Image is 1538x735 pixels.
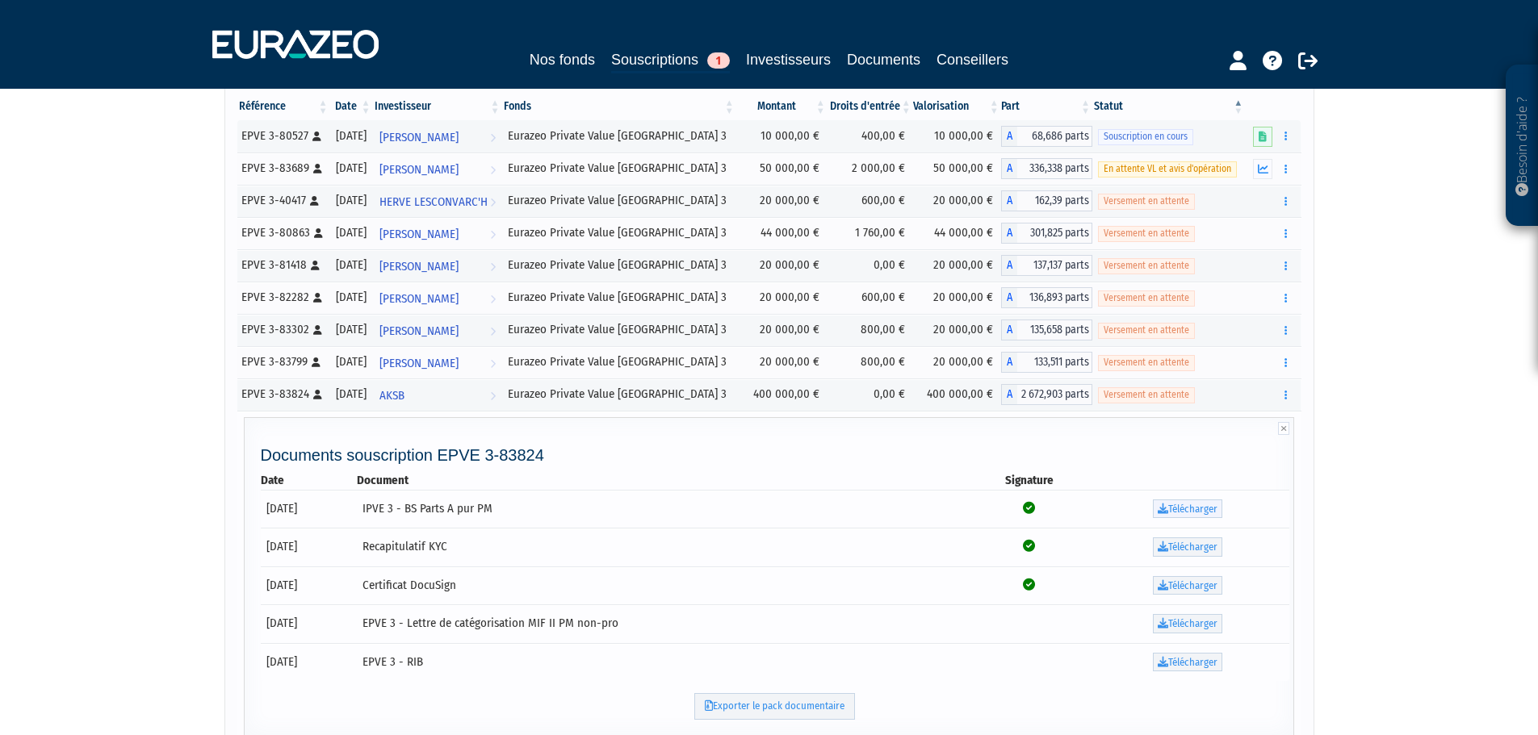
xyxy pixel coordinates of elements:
[490,219,496,249] i: Voir l'investisseur
[1092,93,1245,120] th: Statut : activer pour trier la colonne par ordre d&eacute;croissant
[1001,255,1092,276] div: A - Eurazeo Private Value Europe 3
[828,217,913,249] td: 1 760,00 €
[373,185,502,217] a: HERVE LESCONVARC'H
[1001,287,1017,308] span: A
[311,261,320,270] i: [Français] Personne physique
[1001,319,1017,340] span: A
[312,132,321,141] i: [Français] Personne physique
[261,604,358,643] td: [DATE]
[1017,287,1092,308] span: 136,893 parts
[694,693,855,720] a: Exporter le pack documentaire
[490,381,496,411] i: Voir l'investisseur
[508,160,731,177] div: Eurazeo Private Value [GEOGRAPHIC_DATA] 3
[1098,323,1195,338] span: Versement en attente
[490,284,496,314] i: Voir l'investisseur
[261,528,358,566] td: [DATE]
[313,293,322,303] i: [Français] Personne physique
[490,155,496,185] i: Voir l'investisseur
[379,155,459,185] span: [PERSON_NAME]
[330,93,373,120] th: Date: activer pour trier la colonne par ordre croissant
[736,217,828,249] td: 44 000,00 €
[241,386,325,403] div: EPVE 3-83824
[913,93,1001,120] th: Valorisation: activer pour trier la colonne par ordre croissant
[1001,158,1092,179] div: A - Eurazeo Private Value Europe 3
[241,257,325,274] div: EPVE 3-81418
[1001,190,1092,211] div: A - Eurazeo Private Value Europe 3
[913,185,1001,217] td: 20 000,00 €
[1153,537,1222,557] a: Télécharger
[336,353,367,370] div: [DATE]
[736,346,828,378] td: 20 000,00 €
[379,284,459,314] span: [PERSON_NAME]
[241,192,325,209] div: EPVE 3-40417
[373,346,502,378] a: [PERSON_NAME]
[913,217,1001,249] td: 44 000,00 €
[373,217,502,249] a: [PERSON_NAME]
[261,643,358,682] td: [DATE]
[1513,73,1532,219] p: Besoin d'aide ?
[379,316,459,346] span: [PERSON_NAME]
[828,282,913,314] td: 600,00 €
[1001,158,1017,179] span: A
[373,120,502,152] a: [PERSON_NAME]
[373,378,502,411] a: AKSB
[357,604,973,643] td: EPVE 3 - Lettre de catégorisation MIF II PM non-pro
[1017,190,1092,211] span: 162,39 parts
[1153,499,1222,519] a: Télécharger
[1001,93,1092,120] th: Part: activer pour trier la colonne par ordre croissant
[1098,258,1195,274] span: Versement en attente
[313,390,322,399] i: [Français] Personne physique
[1001,352,1017,373] span: A
[913,378,1001,411] td: 400 000,00 €
[357,528,973,566] td: Recapitulatif KYC
[736,152,828,185] td: 50 000,00 €
[502,93,736,120] th: Fonds: activer pour trier la colonne par ordre croissant
[1001,223,1092,244] div: A - Eurazeo Private Value Europe 3
[310,196,319,206] i: [Français] Personne physique
[508,192,731,209] div: Eurazeo Private Value [GEOGRAPHIC_DATA] 3
[379,252,459,282] span: [PERSON_NAME]
[336,257,367,274] div: [DATE]
[261,490,358,528] td: [DATE]
[1001,223,1017,244] span: A
[828,185,913,217] td: 600,00 €
[1001,384,1017,405] span: A
[1098,387,1195,403] span: Versement en attente
[261,566,358,605] td: [DATE]
[508,127,731,144] div: Eurazeo Private Value [GEOGRAPHIC_DATA] 3
[913,346,1001,378] td: 20 000,00 €
[736,314,828,346] td: 20 000,00 €
[1098,194,1195,209] span: Versement en attente
[1017,319,1092,340] span: 135,658 parts
[357,643,973,682] td: EPVE 3 - RIB
[357,472,973,489] th: Document
[373,152,502,185] a: [PERSON_NAME]
[736,120,828,152] td: 10 000,00 €
[373,249,502,282] a: [PERSON_NAME]
[314,228,323,238] i: [Français] Personne physique
[508,257,731,274] div: Eurazeo Private Value [GEOGRAPHIC_DATA] 3
[373,93,502,120] th: Investisseur: activer pour trier la colonne par ordre croissant
[379,187,488,217] span: HERVE LESCONVARC'H
[736,378,828,411] td: 400 000,00 €
[336,386,367,403] div: [DATE]
[241,353,325,370] div: EPVE 3-83799
[379,349,459,378] span: [PERSON_NAME]
[379,219,459,249] span: [PERSON_NAME]
[1153,653,1222,672] a: Télécharger
[828,249,913,282] td: 0,00 €
[336,224,367,241] div: [DATE]
[1098,226,1195,241] span: Versement en attente
[828,314,913,346] td: 800,00 €
[212,30,379,59] img: 1732889491-logotype_eurazeo_blanc_rvb.png
[379,123,459,152] span: [PERSON_NAME]
[336,127,367,144] div: [DATE]
[913,120,1001,152] td: 10 000,00 €
[490,252,496,282] i: Voir l'investisseur
[336,160,367,177] div: [DATE]
[373,282,502,314] a: [PERSON_NAME]
[1098,355,1195,370] span: Versement en attente
[847,48,920,71] a: Documents
[736,185,828,217] td: 20 000,00 €
[336,289,367,306] div: [DATE]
